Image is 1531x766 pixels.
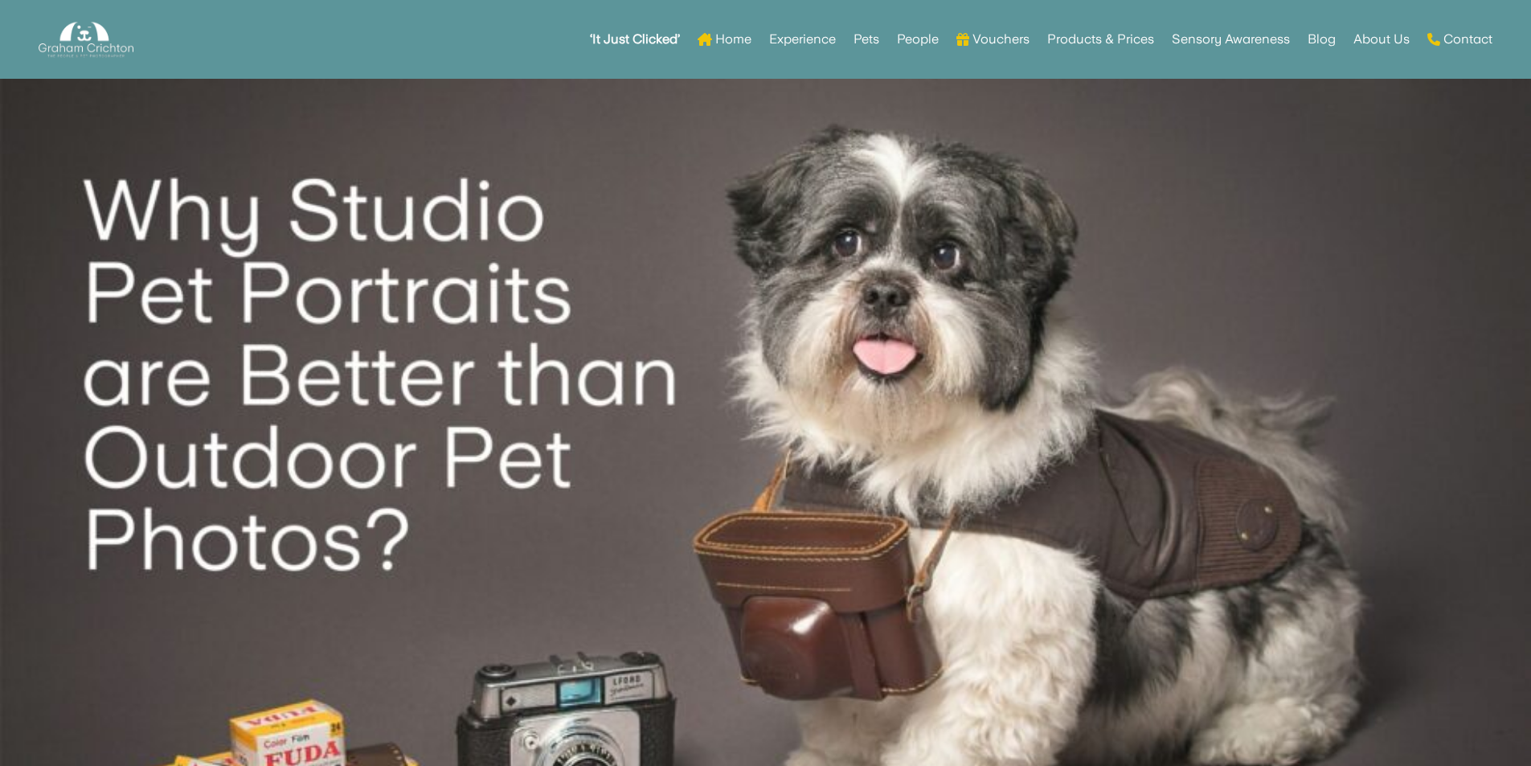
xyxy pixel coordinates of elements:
[854,8,879,71] a: Pets
[769,8,836,71] a: Experience
[897,8,939,71] a: People
[39,18,133,62] img: Graham Crichton Photography Logo
[1172,8,1290,71] a: Sensory Awareness
[698,8,751,71] a: Home
[1308,8,1336,71] a: Blog
[1427,8,1492,71] a: Contact
[956,8,1030,71] a: Vouchers
[1353,8,1410,71] a: About Us
[1047,8,1154,71] a: Products & Prices
[590,34,680,45] strong: ‘It Just Clicked’
[590,8,680,71] a: ‘It Just Clicked’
